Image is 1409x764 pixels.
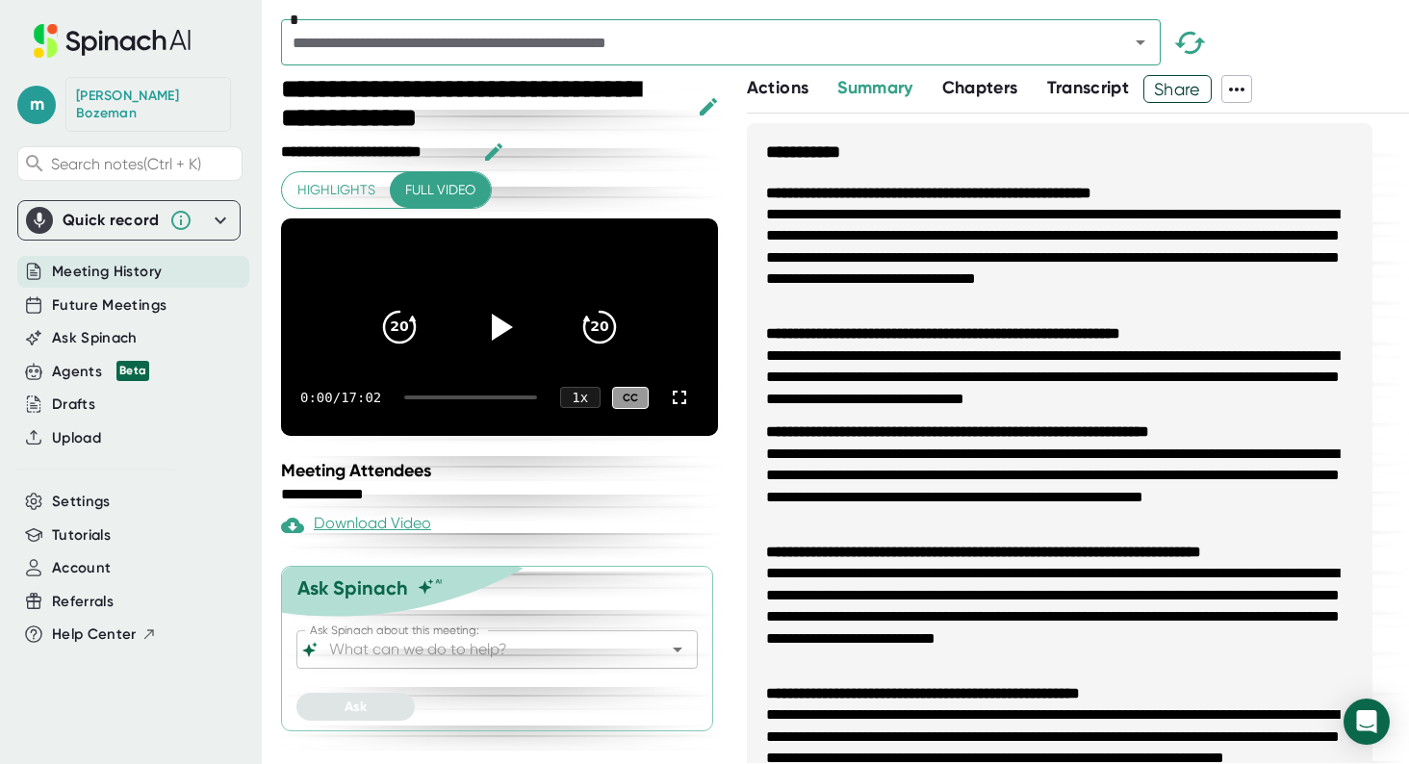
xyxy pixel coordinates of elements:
div: Download Video [281,514,431,537]
button: Chapters [942,75,1018,101]
button: Ask [296,693,415,721]
button: Agents Beta [52,361,149,383]
div: 1 x [560,387,601,408]
div: Beta [116,361,149,381]
div: Agents [52,361,149,383]
input: What can we do to help? [325,636,635,663]
button: Full video [390,172,491,208]
div: Quick record [63,211,160,230]
button: Future Meetings [52,294,167,317]
div: Open Intercom Messenger [1344,699,1390,745]
button: Account [52,557,111,579]
div: CC [612,387,649,409]
span: Help Center [52,624,137,646]
button: Drafts [52,394,95,416]
span: Highlights [297,178,375,202]
button: Referrals [52,591,114,613]
button: Highlights [282,172,391,208]
span: Chapters [942,77,1018,98]
button: Ask Spinach [52,327,138,349]
button: Help Center [52,624,157,646]
button: Open [1127,29,1154,56]
span: Share [1144,72,1211,106]
button: Tutorials [52,524,111,547]
button: Actions [747,75,808,101]
span: Ask [345,699,367,715]
button: Summary [837,75,912,101]
button: Meeting History [52,261,162,283]
span: Full video [405,178,475,202]
button: Settings [52,491,111,513]
button: Upload [52,427,101,449]
div: Quick record [26,201,232,240]
span: m [17,86,56,124]
button: Open [664,636,691,663]
span: Summary [837,77,912,98]
div: Meeting Attendees [281,460,723,481]
span: Transcript [1047,77,1130,98]
button: Transcript [1047,75,1130,101]
div: Martha Bozeman [76,88,220,121]
span: Search notes (Ctrl + K) [51,155,201,173]
button: Share [1143,75,1212,103]
span: Actions [747,77,808,98]
div: Ask Spinach [297,576,408,599]
div: 0:00 / 17:02 [300,390,381,405]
